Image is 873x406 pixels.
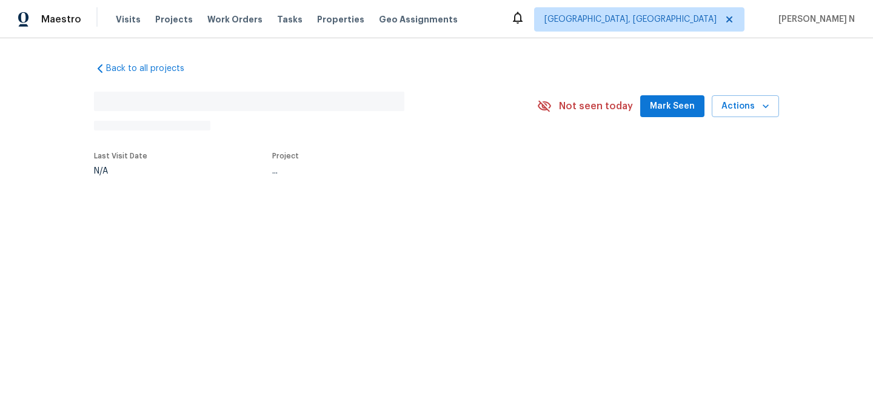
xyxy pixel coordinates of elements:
span: Visits [116,13,141,25]
div: ... [272,167,505,175]
span: [GEOGRAPHIC_DATA], [GEOGRAPHIC_DATA] [544,13,717,25]
button: Mark Seen [640,95,704,118]
span: Properties [317,13,364,25]
span: Actions [721,99,769,114]
span: [PERSON_NAME] N [774,13,855,25]
span: Project [272,152,299,160]
span: Last Visit Date [94,152,147,160]
span: Geo Assignments [379,13,458,25]
div: N/A [94,167,147,175]
a: Back to all projects [94,63,210,75]
span: Projects [155,13,193,25]
span: Mark Seen [650,99,695,114]
span: Work Orders [207,13,263,25]
span: Not seen today [559,100,633,112]
span: Maestro [41,13,81,25]
button: Actions [712,95,779,118]
span: Tasks [277,15,303,24]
